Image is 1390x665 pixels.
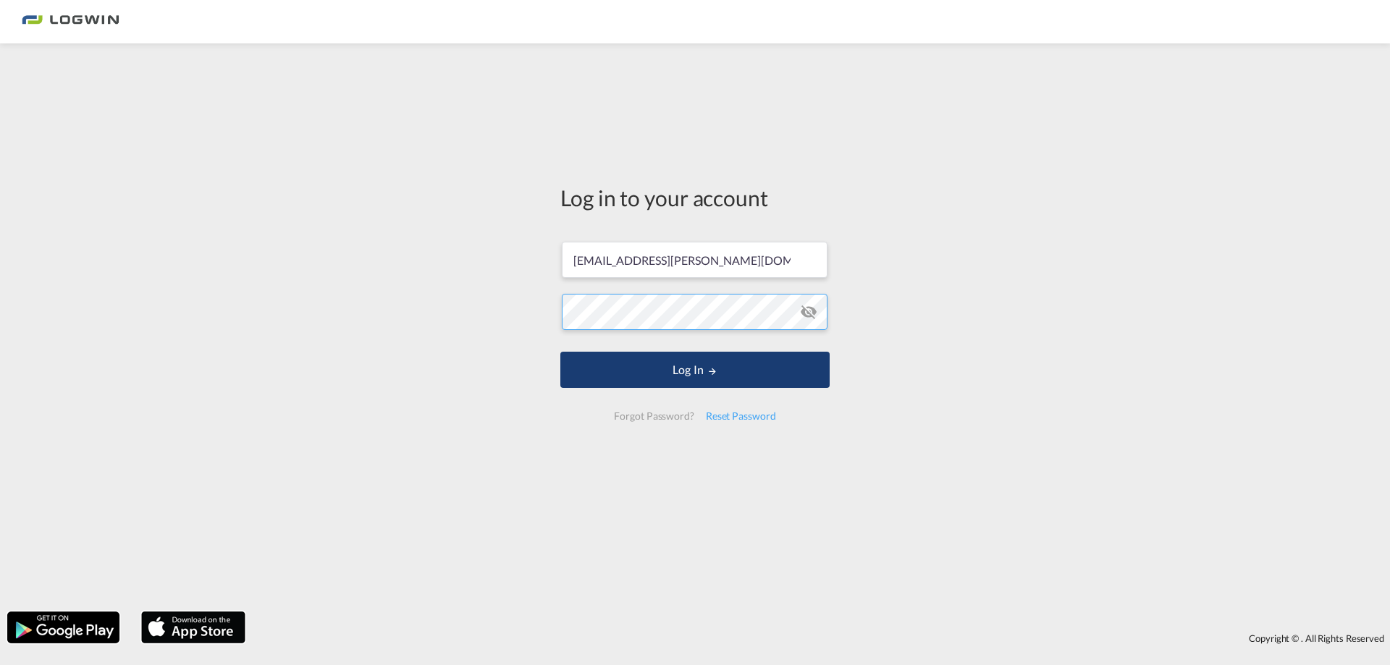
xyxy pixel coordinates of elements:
button: LOGIN [560,352,830,388]
img: apple.png [140,610,247,645]
input: Enter email/phone number [562,242,827,278]
div: Copyright © . All Rights Reserved [253,626,1390,651]
div: Forgot Password? [608,403,699,429]
img: google.png [6,610,121,645]
md-icon: icon-eye-off [800,303,817,321]
div: Reset Password [700,403,782,429]
div: Log in to your account [560,182,830,213]
img: bc73a0e0d8c111efacd525e4c8ad7d32.png [22,6,119,38]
